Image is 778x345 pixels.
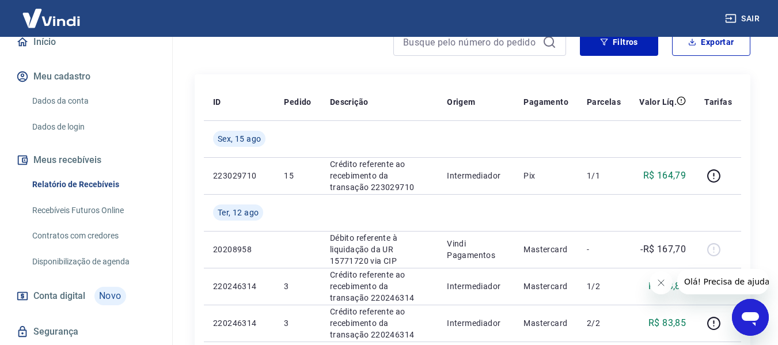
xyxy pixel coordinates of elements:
[523,280,568,292] p: Mastercard
[648,279,686,293] p: R$ 83,85
[14,64,158,89] button: Meu cadastro
[14,282,158,310] a: Conta digitalNovo
[447,280,505,292] p: Intermediador
[650,271,673,294] iframe: Fechar mensagem
[587,170,621,181] p: 1/1
[523,244,568,255] p: Mastercard
[14,29,158,55] a: Início
[643,169,686,183] p: R$ 164,79
[447,170,505,181] p: Intermediador
[213,170,265,181] p: 223029710
[28,250,158,274] a: Disponibilização de agenda
[587,96,621,108] p: Parcelas
[523,96,568,108] p: Pagamento
[213,280,265,292] p: 220246314
[28,89,158,113] a: Dados da conta
[28,224,158,248] a: Contratos com credores
[587,280,621,292] p: 1/2
[732,299,769,336] iframe: Botão para abrir a janela de mensagens
[33,288,85,304] span: Conta digital
[677,269,769,294] iframe: Mensagem da empresa
[284,317,311,329] p: 3
[28,199,158,222] a: Recebíveis Futuros Online
[587,244,621,255] p: -
[284,96,311,108] p: Pedido
[723,8,764,29] button: Sair
[213,317,265,329] p: 220246314
[639,96,677,108] p: Valor Líq.
[704,96,732,108] p: Tarifas
[284,280,311,292] p: 3
[330,232,428,267] p: Débito referente à liquidação da UR 15771720 via CIP
[447,238,505,261] p: Vindi Pagamentos
[28,173,158,196] a: Relatório de Recebíveis
[213,96,221,108] p: ID
[330,306,428,340] p: Crédito referente ao recebimento da transação 220246314
[14,1,89,36] img: Vindi
[640,242,686,256] p: -R$ 167,70
[447,96,475,108] p: Origem
[14,147,158,173] button: Meus recebíveis
[523,170,568,181] p: Pix
[447,317,505,329] p: Intermediador
[94,287,126,305] span: Novo
[213,244,265,255] p: 20208958
[330,158,428,193] p: Crédito referente ao recebimento da transação 223029710
[7,8,97,17] span: Olá! Precisa de ajuda?
[648,316,686,330] p: R$ 83,85
[403,33,538,51] input: Busque pelo número do pedido
[284,170,311,181] p: 15
[330,96,369,108] p: Descrição
[330,269,428,304] p: Crédito referente ao recebimento da transação 220246314
[580,28,658,56] button: Filtros
[218,133,261,145] span: Sex, 15 ago
[218,207,259,218] span: Ter, 12 ago
[523,317,568,329] p: Mastercard
[672,28,750,56] button: Exportar
[587,317,621,329] p: 2/2
[28,115,158,139] a: Dados de login
[14,319,158,344] a: Segurança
